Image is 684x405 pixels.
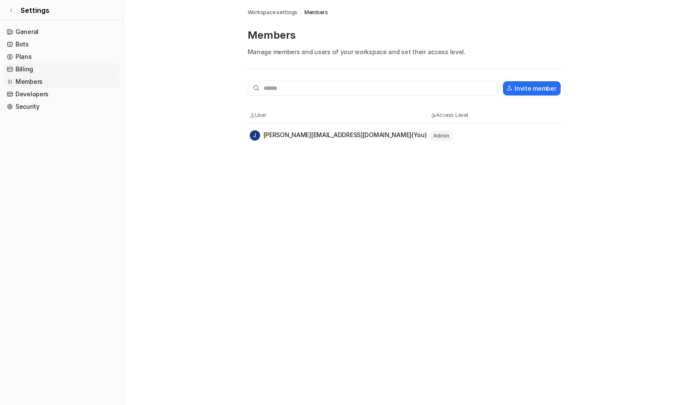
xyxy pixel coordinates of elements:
th: Access Level [430,111,507,120]
p: Members [248,28,561,42]
a: General [3,26,120,38]
button: Invite member [503,81,560,95]
span: J [250,130,260,141]
a: Workspace settings [248,9,298,16]
a: Plans [3,51,120,63]
img: Access Level [430,113,436,118]
span: / [300,9,302,16]
a: Developers [3,88,120,100]
a: Billing [3,63,120,75]
div: [PERSON_NAME][EMAIL_ADDRESS][DOMAIN_NAME] (You) [250,130,427,141]
p: Manage members and users of your workspace and set their access level. [248,47,561,56]
span: Admin [430,131,452,141]
a: Members [3,76,120,88]
a: Bots [3,38,120,50]
a: Members [304,9,328,16]
th: User [249,111,430,120]
span: Settings [21,5,49,15]
a: Security [3,101,120,113]
img: User [250,113,255,118]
